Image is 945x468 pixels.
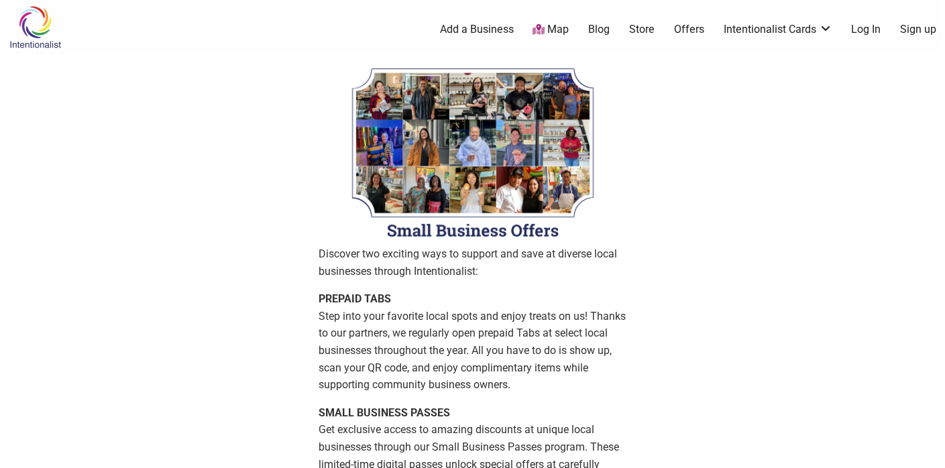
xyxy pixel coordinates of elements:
[724,22,832,37] a: Intentionalist Cards
[674,22,704,37] a: Offers
[900,22,936,37] a: Sign up
[851,22,881,37] a: Log In
[319,292,391,305] strong: PREPAID TABS
[533,22,569,38] a: Map
[319,290,627,394] p: Step into your favorite local spots and enjoy treats on us! Thanks to our partners, we regularly ...
[319,406,450,419] strong: SMALL BUSINESS PASSES
[3,5,67,49] img: Intentionalist
[629,22,655,37] a: Store
[319,60,627,245] img: Welcome to Intentionalist Passes
[588,22,610,37] a: Blog
[440,22,514,37] a: Add a Business
[319,245,627,280] p: Discover two exciting ways to support and save at diverse local businesses through Intentionalist:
